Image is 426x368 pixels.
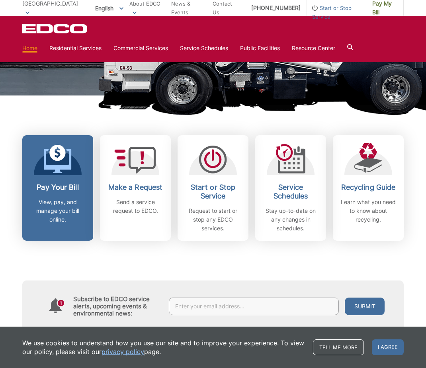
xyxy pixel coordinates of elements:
p: Request to start or stop any EDCO services. [184,206,242,233]
input: Enter your email address... [169,298,339,315]
a: Service Schedules [180,44,228,53]
a: Service Schedules Stay up-to-date on any changes in schedules. [255,135,326,241]
h2: Recycling Guide [339,183,398,192]
h2: Service Schedules [261,183,320,201]
a: Pay Your Bill View, pay, and manage your bill online. [22,135,93,241]
p: View, pay, and manage your bill online. [28,198,87,224]
a: privacy policy [102,347,144,356]
p: Send a service request to EDCO. [106,198,165,215]
a: Home [22,44,37,53]
span: I agree [372,339,404,355]
a: EDCD logo. Return to the homepage. [22,24,88,33]
a: Residential Services [49,44,102,53]
a: Tell me more [313,339,364,355]
p: We use cookies to understand how you use our site and to improve your experience. To view our pol... [22,339,305,356]
a: Public Facilities [240,44,280,53]
h4: Subscribe to EDCO service alerts, upcoming events & environmental news: [73,296,161,317]
h2: Start or Stop Service [184,183,242,201]
p: Stay up-to-date on any changes in schedules. [261,206,320,233]
h2: Make a Request [106,183,165,192]
p: Learn what you need to know about recycling. [339,198,398,224]
a: Commercial Services [113,44,168,53]
button: Submit [345,298,385,315]
span: English [89,2,129,15]
a: Recycling Guide Learn what you need to know about recycling. [333,135,404,241]
a: Resource Center [292,44,335,53]
h2: Pay Your Bill [28,183,87,192]
a: Make a Request Send a service request to EDCO. [100,135,171,241]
